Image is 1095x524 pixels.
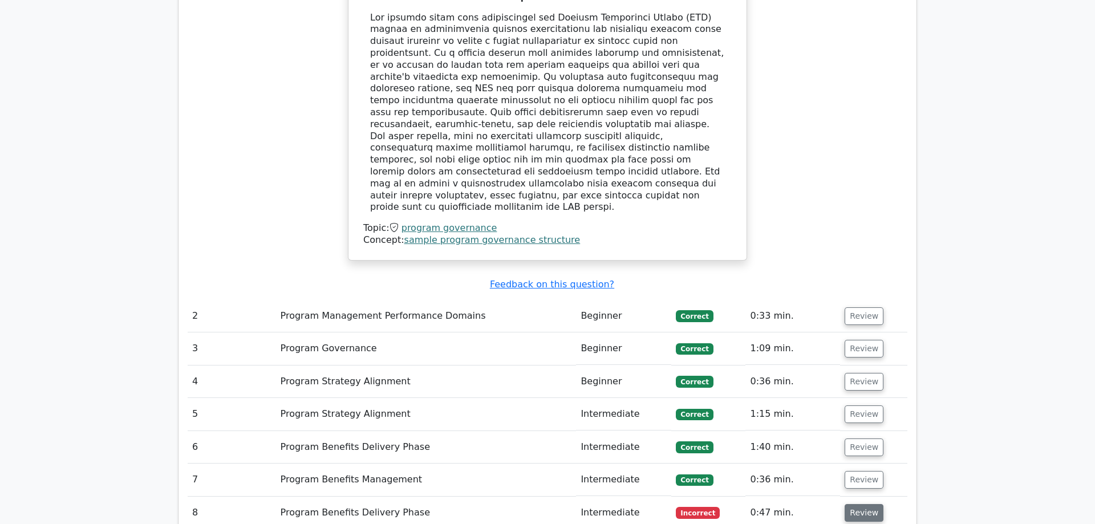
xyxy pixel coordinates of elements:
[845,471,883,489] button: Review
[676,376,713,387] span: Correct
[745,332,840,365] td: 1:09 min.
[845,307,883,325] button: Review
[188,300,276,332] td: 2
[676,310,713,322] span: Correct
[276,365,577,398] td: Program Strategy Alignment
[745,365,840,398] td: 0:36 min.
[745,431,840,464] td: 1:40 min.
[745,398,840,430] td: 1:15 min.
[276,300,577,332] td: Program Management Performance Domains
[490,279,614,290] a: Feedback on this question?
[676,343,713,355] span: Correct
[363,234,732,246] div: Concept:
[576,332,671,365] td: Beginner
[276,464,577,496] td: Program Benefits Management
[845,340,883,358] button: Review
[576,464,671,496] td: Intermediate
[188,431,276,464] td: 6
[188,398,276,430] td: 5
[188,464,276,496] td: 7
[676,409,713,420] span: Correct
[845,438,883,456] button: Review
[576,398,671,430] td: Intermediate
[363,222,732,234] div: Topic:
[745,300,840,332] td: 0:33 min.
[676,474,713,486] span: Correct
[845,373,883,391] button: Review
[401,222,497,233] a: program governance
[845,504,883,522] button: Review
[276,398,577,430] td: Program Strategy Alignment
[188,332,276,365] td: 3
[276,431,577,464] td: Program Benefits Delivery Phase
[276,332,577,365] td: Program Governance
[676,507,720,518] span: Incorrect
[845,405,883,423] button: Review
[404,234,581,245] a: sample program governance structure
[676,441,713,453] span: Correct
[745,464,840,496] td: 0:36 min.
[576,365,671,398] td: Beginner
[576,431,671,464] td: Intermediate
[188,365,276,398] td: 4
[370,12,725,214] div: Lor ipsumdo sitam cons adipiscingel sed Doeiusm Temporinci Utlabo (ETD) magnaa en adminimvenia qu...
[576,300,671,332] td: Beginner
